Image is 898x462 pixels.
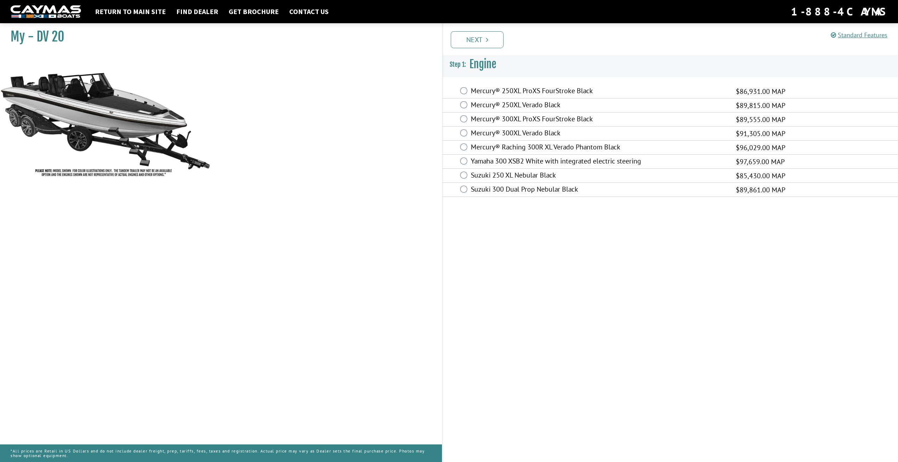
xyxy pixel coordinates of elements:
[471,157,727,167] label: Yamaha 300 XSB2 White with integrated electric steering
[736,86,785,97] span: $86,931.00 MAP
[831,31,887,39] a: Standard Features
[736,185,785,195] span: $89,861.00 MAP
[173,7,222,16] a: Find Dealer
[736,100,785,111] span: $89,815.00 MAP
[471,101,727,111] label: Mercury® 250XL Verado Black
[451,31,504,48] a: Next
[11,29,424,45] h1: My - DV 20
[736,114,785,125] span: $89,555.00 MAP
[471,115,727,125] label: Mercury® 300XL ProXS FourStroke Black
[471,171,727,181] label: Suzuki 250 XL Nebular Black
[449,30,898,48] ul: Pagination
[443,51,898,77] h3: Engine
[91,7,169,16] a: Return to main site
[225,7,282,16] a: Get Brochure
[791,4,887,19] div: 1-888-4CAYMAS
[736,128,785,139] span: $91,305.00 MAP
[11,5,81,18] img: white-logo-c9c8dbefe5ff5ceceb0f0178aa75bf4bb51f6bca0971e226c86eb53dfe498488.png
[736,171,785,181] span: $85,430.00 MAP
[736,156,785,167] span: $97,659.00 MAP
[11,445,431,461] p: *All prices are Retail in US Dollars and do not include dealer freight, prep, tariffs, fees, taxe...
[471,129,727,139] label: Mercury® 300XL Verado Black
[286,7,332,16] a: Contact Us
[736,142,785,153] span: $96,029.00 MAP
[471,143,727,153] label: Mercury® Raching 300R XL Verado Phantom Black
[471,185,727,195] label: Suzuki 300 Dual Prop Nebular Black
[471,86,727,97] label: Mercury® 250XL ProXS FourStroke Black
